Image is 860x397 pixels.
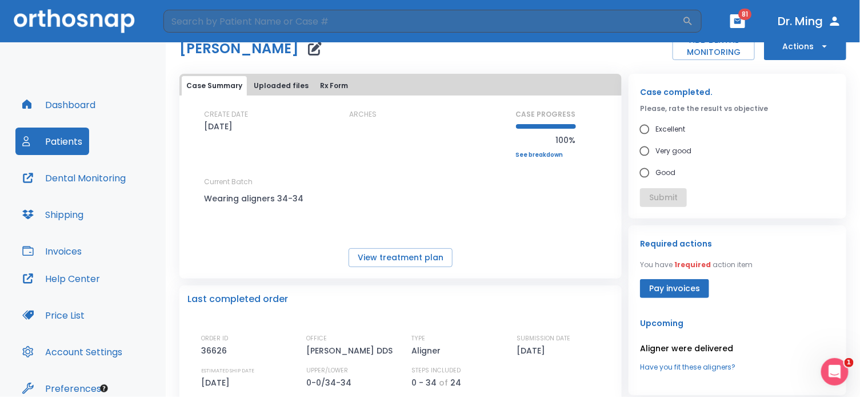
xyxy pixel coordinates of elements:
[315,76,353,96] button: Rx Form
[15,265,107,292] button: Help Center
[182,76,619,96] div: tabs
[204,177,307,187] p: Current Batch
[516,133,576,147] p: 100%
[349,109,377,120] p: ARCHES
[201,344,231,358] p: 36626
[99,383,109,394] div: Tooltip anchor
[674,260,711,269] span: 1 required
[673,33,755,60] button: ADD DENTAL MONITORING
[306,376,355,390] p: 0-0/34-34
[249,76,313,96] button: Uploaded files
[450,376,461,390] p: 24
[306,344,397,358] p: [PERSON_NAME] DDS
[517,334,570,344] p: SUBMISSION DATE
[764,33,846,60] button: Actions
[15,237,89,265] button: Invoices
[201,366,254,376] p: ESTIMATED SHIP DATE
[640,342,835,355] p: Aligner were delivered
[411,366,461,376] p: STEPS INCLUDED
[15,201,90,228] button: Shipping
[640,260,753,270] p: You have action item
[182,76,247,96] button: Case Summary
[15,301,91,329] button: Price List
[204,120,233,133] p: [DATE]
[655,144,691,158] span: Very good
[821,358,849,386] iframe: Intercom live chat
[655,122,685,136] span: Excellent
[204,192,307,205] p: Wearing aligners 34-34
[15,338,129,366] button: Account Settings
[411,334,425,344] p: TYPE
[655,166,675,180] span: Good
[306,366,348,376] p: UPPER/LOWER
[201,334,228,344] p: ORDER ID
[15,91,102,118] button: Dashboard
[204,109,248,120] p: CREATE DATE
[411,376,437,390] p: 0 - 34
[15,164,133,192] button: Dental Monitoring
[774,11,846,31] button: Dr. Ming
[306,334,327,344] p: OFFICE
[640,279,709,298] button: Pay invoices
[411,344,445,358] p: Aligner
[439,376,448,390] p: of
[516,152,576,158] a: See breakdown
[845,358,854,367] span: 1
[640,237,712,251] p: Required actions
[163,10,682,33] input: Search by Patient Name or Case #
[640,362,835,372] a: Have you fit these aligners?
[349,248,453,267] button: View treatment plan
[640,85,835,99] p: Case completed.
[15,128,89,155] button: Patients
[517,344,549,358] p: [DATE]
[14,9,135,33] img: Orthosnap
[187,292,288,306] p: Last completed order
[201,376,234,390] p: [DATE]
[640,104,835,114] p: Please, rate the result vs objective
[739,9,752,20] span: 81
[516,109,576,120] p: CASE PROGRESS
[179,42,299,55] h1: [PERSON_NAME]
[640,316,835,330] p: Upcoming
